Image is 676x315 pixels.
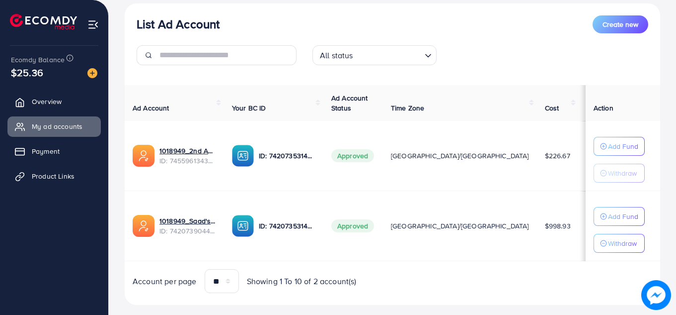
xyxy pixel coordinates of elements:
span: Ad Account [133,103,169,113]
span: Product Links [32,171,75,181]
a: Payment [7,141,101,161]
button: Withdraw [594,234,645,253]
span: Your BC ID [232,103,266,113]
img: ic-ba-acc.ded83a64.svg [232,215,254,237]
span: Approved [331,219,374,232]
span: Showing 1 To 10 of 2 account(s) [247,276,357,287]
p: Withdraw [608,237,637,249]
span: $25.36 [11,65,43,80]
span: [GEOGRAPHIC_DATA]/[GEOGRAPHIC_DATA] [391,151,529,161]
span: Payment [32,146,60,156]
span: Account per page [133,276,197,287]
span: ID: 7420739044696571920 [159,226,216,236]
span: Create new [602,19,638,29]
h3: List Ad Account [137,17,220,31]
a: Product Links [7,166,101,186]
button: Add Fund [594,207,645,226]
p: Add Fund [608,140,638,152]
button: Add Fund [594,137,645,156]
img: image [87,68,97,78]
div: <span class='underline'>1018949_2nd Ad Account_1735976294604</span></br>7455961343292669969 [159,146,216,166]
img: logo [10,14,77,29]
span: All status [318,48,355,63]
img: ic-ads-acc.e4c84228.svg [133,215,154,237]
p: ID: 7420735314844663825 [259,150,315,162]
p: Add Fund [608,210,638,222]
img: image [641,280,671,310]
input: Search for option [356,46,421,63]
div: <span class='underline'>1018949_Saad's Ad_account_1727775458643</span></br>7420739044696571920 [159,216,216,236]
img: ic-ba-acc.ded83a64.svg [232,145,254,167]
p: ID: 7420735314844663825 [259,220,315,232]
button: Create new [593,15,648,33]
span: Cost [545,103,559,113]
p: Withdraw [608,167,637,179]
span: Ecomdy Balance [11,55,65,65]
span: Approved [331,149,374,162]
a: Overview [7,92,101,111]
span: $998.93 [545,221,571,231]
span: My ad accounts [32,121,82,131]
img: ic-ads-acc.e4c84228.svg [133,145,154,167]
span: Time Zone [391,103,424,113]
div: Search for option [312,45,437,65]
a: My ad accounts [7,116,101,136]
a: 1018949_Saad's Ad_account_1727775458643 [159,216,216,226]
span: $226.67 [545,151,570,161]
button: Withdraw [594,164,645,183]
span: Ad Account Status [331,93,368,113]
a: 1018949_2nd Ad Account_1735976294604 [159,146,216,156]
span: Action [594,103,613,113]
span: ID: 7455961343292669969 [159,156,216,166]
span: [GEOGRAPHIC_DATA]/[GEOGRAPHIC_DATA] [391,221,529,231]
img: menu [87,19,99,30]
span: Overview [32,97,62,106]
